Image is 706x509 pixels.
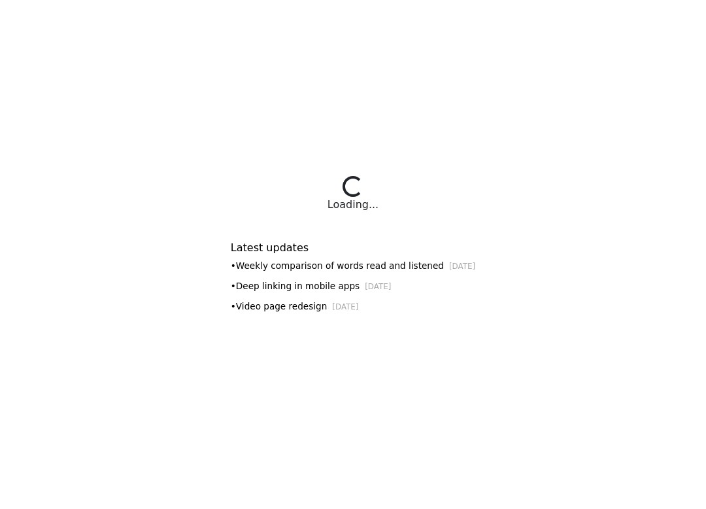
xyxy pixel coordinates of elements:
small: [DATE] [449,262,475,271]
div: • Deep linking in mobile apps [231,279,475,293]
small: [DATE] [365,282,391,291]
h6: Latest updates [231,241,475,254]
div: Loading... [328,197,378,213]
small: [DATE] [332,302,358,311]
div: • Video page redesign [231,300,475,313]
div: • Weekly comparison of words read and listened [231,259,475,273]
